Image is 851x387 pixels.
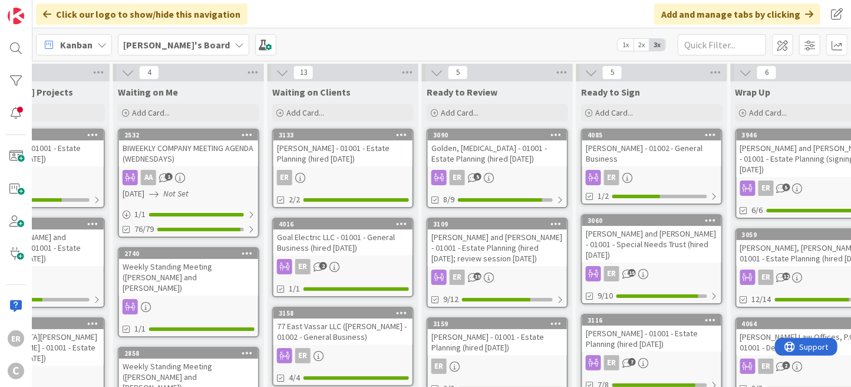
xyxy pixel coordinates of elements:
a: 4016Goal Electric LLC - 01001 - General Business (hired [DATE])ER1/1 [272,218,414,297]
span: 13 [293,65,314,80]
div: 3116 [582,315,721,326]
div: 3116[PERSON_NAME] - 01001 - Estate Planning (hired [DATE]) [582,315,721,352]
div: 3133 [279,131,413,139]
div: ER [428,170,567,185]
div: 3109 [428,219,567,229]
a: 2740Weekly Standing Meeting ([PERSON_NAME] and [PERSON_NAME])1/1 [118,247,259,337]
div: ER [758,359,774,374]
div: ER [273,259,413,274]
img: Visit kanbanzone.com [8,8,24,24]
span: 4 [139,65,159,80]
a: 3090Golden, [MEDICAL_DATA] - 01001 - Estate Planning (hired [DATE])ER8/9 [427,129,568,208]
div: AA [119,170,258,185]
span: 9/10 [598,290,613,302]
div: BIWEEKLY COMPANY MEETING AGENDA (WEDNESDAYS) [119,140,258,166]
div: ER [604,266,619,281]
div: Add and manage tabs by clicking [654,4,820,25]
span: 1/1 [134,323,146,335]
div: ER [8,330,24,347]
div: ER [758,270,774,285]
div: 3060 [582,215,721,226]
span: 12 [783,273,790,280]
div: 3090Golden, [MEDICAL_DATA] - 01001 - Estate Planning (hired [DATE]) [428,130,567,166]
div: Weekly Standing Meeting ([PERSON_NAME] and [PERSON_NAME]) [119,259,258,296]
a: 3060[PERSON_NAME] and [PERSON_NAME] - 01001 - Special Needs Trust (hired [DATE])ER9/10 [581,214,723,304]
div: 3060 [588,217,721,225]
div: ER [431,359,447,374]
span: 3x [649,39,665,51]
div: 4016Goal Electric LLC - 01001 - General Business (hired [DATE]) [273,219,413,255]
span: 1/1 [289,283,300,295]
div: Goal Electric LLC - 01001 - General Business (hired [DATE]) [273,229,413,255]
b: [PERSON_NAME]'s Board [123,39,230,51]
div: C [8,363,24,379]
span: Ready to Sign [581,86,640,98]
div: ER [604,170,619,185]
div: 3133[PERSON_NAME] - 01001 - Estate Planning (hired [DATE]) [273,130,413,166]
div: 2532 [119,130,258,140]
span: 7 [628,358,636,366]
div: ER [450,170,465,185]
div: 3159[PERSON_NAME] - 01001 - Estate Planning (hired [DATE]) [428,319,567,355]
div: 2858 [124,349,258,358]
div: ER [428,359,567,374]
span: Support [25,2,54,16]
span: 1 [165,173,173,181]
div: ER [428,270,567,285]
div: ER [295,348,311,363]
span: 19 [474,273,481,280]
span: 9/12 [443,293,459,306]
div: 3158 [273,308,413,319]
div: ER [604,355,619,370]
span: 5 [474,173,481,181]
span: 2/2 [289,193,300,206]
span: 5 [448,65,468,80]
div: ER [450,270,465,285]
span: Waiting on Clients [272,86,351,98]
div: 77 East Vassar LLC ([PERSON_NAME] - 01002 - General Business) [273,319,413,345]
div: 3109[PERSON_NAME] and [PERSON_NAME] - 01001 - Estate Planning (hired [DATE]; review session [DATE]) [428,219,567,266]
div: 2740 [124,250,258,258]
span: 2 [783,362,790,369]
a: 3109[PERSON_NAME] and [PERSON_NAME] - 01001 - Estate Planning (hired [DATE]; review session [DATE... [427,218,568,308]
div: 3133 [273,130,413,140]
div: ER [295,259,311,274]
span: Waiting on Me [118,86,178,98]
div: 3090 [428,130,567,140]
span: 1/2 [598,190,609,202]
div: 4016 [273,219,413,229]
div: 3116 [588,316,721,324]
div: 3109 [433,220,567,228]
span: 2x [634,39,649,51]
div: [PERSON_NAME] - 01002 - General Business [582,140,721,166]
span: Wrap Up [735,86,771,98]
div: AA [141,170,156,185]
div: [PERSON_NAME] - 01001 - Estate Planning (hired [DATE]) [273,140,413,166]
div: ER [758,181,774,196]
div: ER [273,170,413,185]
input: Quick Filter... [678,34,766,55]
span: Add Card... [286,107,324,118]
div: 3060[PERSON_NAME] and [PERSON_NAME] - 01001 - Special Needs Trust (hired [DATE]) [582,215,721,263]
span: 5 [783,183,790,191]
span: 4/4 [289,372,300,384]
span: 1 / 1 [134,208,146,221]
div: 4085 [588,131,721,139]
span: Add Card... [750,107,787,118]
div: 4085 [582,130,721,140]
div: 2858 [119,348,258,359]
div: 2532 [124,131,258,139]
div: 4016 [279,220,413,228]
div: 3090 [433,131,567,139]
span: 5 [602,65,622,80]
span: Kanban [60,38,93,52]
div: [PERSON_NAME] and [PERSON_NAME] - 01001 - Estate Planning (hired [DATE]; review session [DATE]) [428,229,567,266]
span: 1x [618,39,634,51]
span: Add Card... [595,107,633,118]
span: Add Card... [132,107,170,118]
div: Click our logo to show/hide this navigation [36,4,248,25]
div: ER [273,348,413,363]
div: 2740 [119,248,258,259]
div: 2740Weekly Standing Meeting ([PERSON_NAME] and [PERSON_NAME]) [119,248,258,296]
span: 76/79 [134,223,154,235]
